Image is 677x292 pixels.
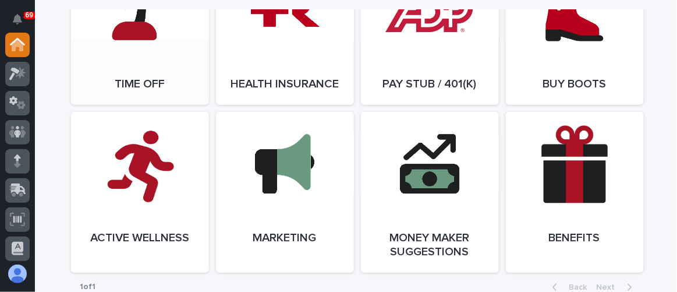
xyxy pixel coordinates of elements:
[562,283,587,291] span: Back
[71,112,209,273] a: Active Wellness
[361,112,499,273] a: Money Maker Suggestions
[5,7,30,31] button: Notifications
[5,262,30,286] button: users-avatar
[26,11,33,19] p: 69
[15,14,30,33] div: Notifications69
[216,112,354,273] a: Marketing
[597,283,622,291] span: Next
[506,112,644,273] a: Benefits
